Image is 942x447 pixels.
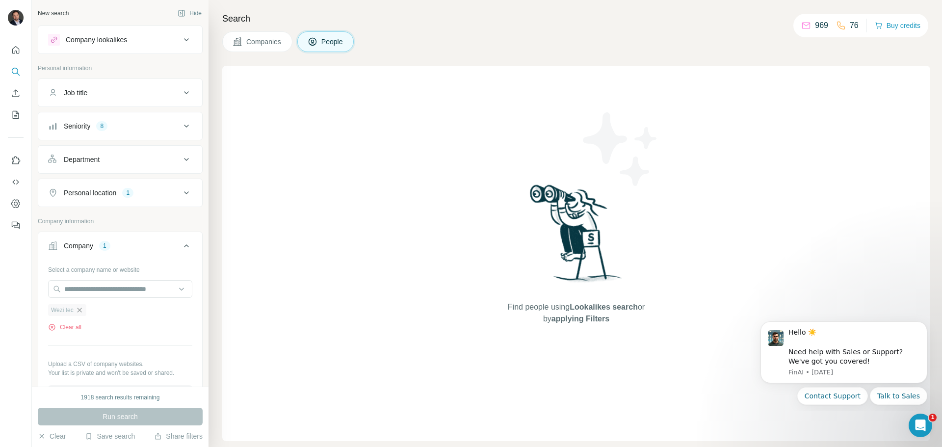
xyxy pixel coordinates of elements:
span: Wezi tec [51,306,74,315]
div: 1 [122,188,133,197]
iframe: Intercom notifications message [746,313,942,411]
button: Use Surfe on LinkedIn [8,152,24,169]
span: Find people using or by [497,301,654,325]
button: Company1 [38,234,202,262]
button: Buy credits [875,19,920,32]
button: Job title [38,81,202,105]
p: Personal information [38,64,203,73]
div: 1 [99,241,110,250]
div: Job title [64,88,87,98]
div: Personal location [64,188,116,198]
span: Lookalikes search [570,303,638,311]
div: Seniority [64,121,90,131]
span: People [321,37,344,47]
p: Company information [38,217,203,226]
span: applying Filters [551,315,609,323]
div: Department [64,155,100,164]
h4: Search [222,12,930,26]
div: Company lookalikes [66,35,127,45]
button: Quick start [8,41,24,59]
p: Your list is private and won't be saved or shared. [48,368,192,377]
button: Search [8,63,24,80]
button: Enrich CSV [8,84,24,102]
button: Save search [85,431,135,441]
div: New search [38,9,69,18]
div: Company [64,241,93,251]
button: My lists [8,106,24,124]
button: Use Surfe API [8,173,24,191]
p: Upload a CSV of company websites. [48,360,192,368]
button: Clear all [48,323,81,332]
img: Surfe Illustration - Woman searching with binoculars [525,182,628,291]
button: Dashboard [8,195,24,212]
button: Hide [171,6,209,21]
button: Feedback [8,216,24,234]
div: 1918 search results remaining [81,393,160,402]
img: Surfe Illustration - Stars [576,105,665,193]
img: Avatar [8,10,24,26]
p: 76 [850,20,859,31]
iframe: Intercom live chat [909,414,932,437]
p: 969 [815,20,828,31]
button: Seniority8 [38,114,202,138]
div: 8 [96,122,107,131]
button: Personal location1 [38,181,202,205]
button: Department [38,148,202,171]
button: Clear [38,431,66,441]
button: Share filters [154,431,203,441]
span: Companies [246,37,282,47]
button: Company lookalikes [38,28,202,52]
span: 1 [929,414,937,421]
button: Upload a list of companies [48,385,192,403]
div: Select a company name or website [48,262,192,274]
